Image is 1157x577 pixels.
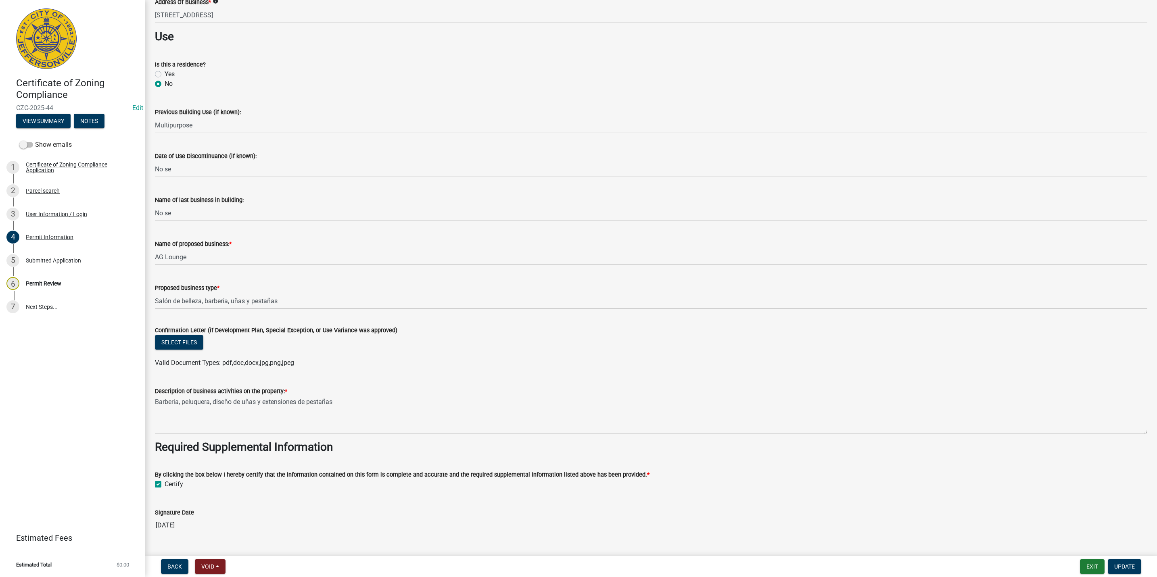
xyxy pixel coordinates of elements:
[16,77,139,101] h4: Certificate of Zoning Compliance
[195,559,226,574] button: Void
[117,562,129,567] span: $0.00
[155,510,194,516] label: Signature Date
[6,300,19,313] div: 7
[74,118,104,125] wm-modal-confirm: Notes
[165,69,175,79] label: Yes
[201,563,214,570] span: Void
[155,440,333,454] strong: Required Supplemental Information
[155,242,232,247] label: Name of proposed business:
[155,30,174,43] strong: Use
[155,335,203,350] button: Select files
[16,118,71,125] wm-modal-confirm: Summary
[6,231,19,244] div: 4
[16,104,129,112] span: CZC-2025-44
[165,79,173,89] label: No
[26,234,73,240] div: Permit Information
[155,285,219,291] label: Proposed business type
[16,114,71,128] button: View Summary
[6,277,19,290] div: 6
[155,328,397,333] label: Confirmation Letter (if Development Plan, Special Exception, or Use Variance was approved)
[1080,559,1105,574] button: Exit
[6,254,19,267] div: 5
[6,208,19,221] div: 3
[19,140,72,150] label: Show emails
[155,389,287,394] label: Description of business activities on the property:
[1114,563,1135,570] span: Update
[165,479,183,489] label: Certify
[26,211,87,217] div: User Information / Login
[26,188,60,194] div: Parcel search
[6,161,19,174] div: 1
[26,162,132,173] div: Certificate of Zoning Compliance Application
[161,559,188,574] button: Back
[26,281,61,286] div: Permit Review
[132,104,143,112] wm-modal-confirm: Edit Application Number
[26,258,81,263] div: Submitted Application
[6,184,19,197] div: 2
[132,104,143,112] a: Edit
[155,110,241,115] label: Previous Building Use (if known):
[155,359,294,367] span: Valid Document Types: pdf,doc,docx,jpg,png,jpeg
[155,198,244,203] label: Name of last business in building:
[16,8,77,69] img: City of Jeffersonville, Indiana
[155,154,257,159] label: Date of Use Discontinuance (if known):
[16,562,52,567] span: Estimated Total
[74,114,104,128] button: Notes
[155,472,650,478] label: By clicking the box below I hereby certify that the information contained on this form is complet...
[155,62,206,68] label: Is this a residence?
[1108,559,1141,574] button: Update
[167,563,182,570] span: Back
[6,530,132,546] a: Estimated Fees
